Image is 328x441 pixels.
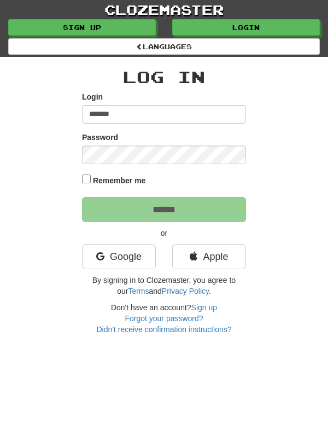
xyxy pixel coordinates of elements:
[82,275,246,297] p: By signing in to Clozemaster, you agree to our and .
[125,314,203,323] a: Forgot your password?
[82,132,118,143] label: Password
[162,287,209,295] a: Privacy Policy
[82,68,246,86] h2: Log In
[8,19,156,36] a: Sign up
[172,244,246,269] a: Apple
[93,175,146,186] label: Remember me
[96,325,231,334] a: Didn't receive confirmation instructions?
[82,91,103,102] label: Login
[191,303,217,312] a: Sign up
[82,244,156,269] a: Google
[82,228,246,239] p: or
[172,19,320,36] a: Login
[128,287,149,295] a: Terms
[8,38,320,55] a: Languages
[82,302,246,335] div: Don't have an account?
